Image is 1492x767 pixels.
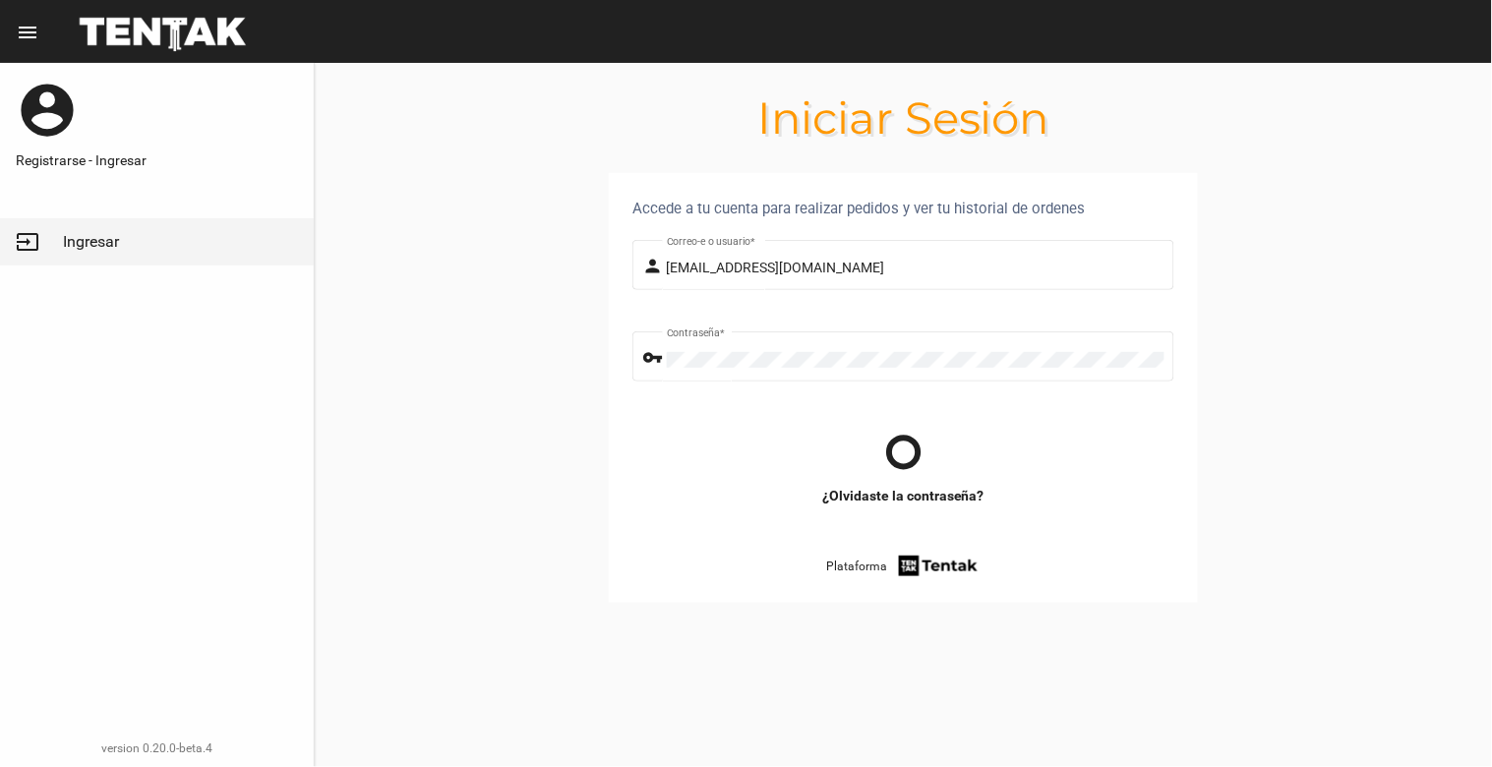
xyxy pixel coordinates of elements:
[643,346,667,370] mat-icon: vpn_key
[16,79,79,142] mat-icon: account_circle
[822,486,985,505] a: ¿Olvidaste la contraseña?
[16,150,298,170] a: Registrarse - Ingresar
[826,557,887,576] span: Plataforma
[63,232,119,252] span: Ingresar
[16,230,39,254] mat-icon: input
[643,255,667,278] mat-icon: person
[16,738,298,758] div: version 0.20.0-beta.4
[896,553,981,579] img: tentak-firm.png
[826,553,981,579] a: Plataforma
[16,21,39,44] mat-icon: menu
[315,102,1492,134] h1: Iniciar Sesión
[632,197,1174,220] div: Accede a tu cuenta para realizar pedidos y ver tu historial de ordenes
